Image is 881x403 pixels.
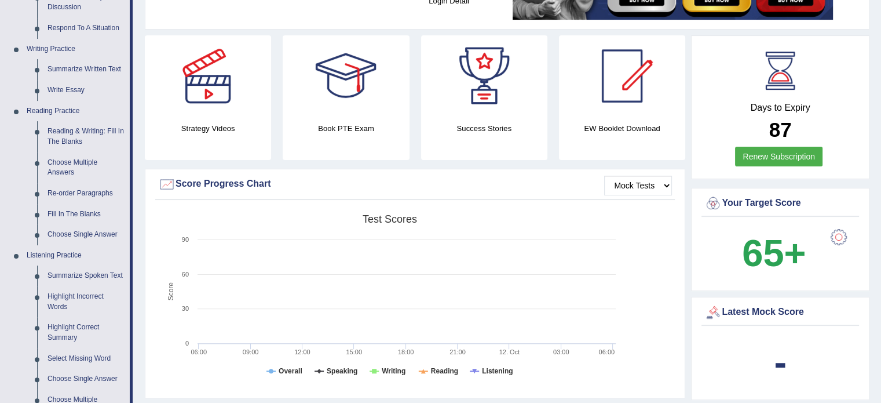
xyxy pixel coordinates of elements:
[279,367,302,375] tspan: Overall
[346,348,363,355] text: 15:00
[243,348,259,355] text: 09:00
[42,18,130,39] a: Respond To A Situation
[421,122,547,135] h4: Success Stories
[167,282,175,301] tspan: Score
[191,348,207,355] text: 06:00
[21,101,130,122] a: Reading Practice
[327,367,357,375] tspan: Speaking
[42,348,130,369] a: Select Missing Word
[42,369,130,390] a: Choose Single Answer
[158,176,672,193] div: Score Progress Chart
[42,317,130,348] a: Highlight Correct Summary
[182,271,189,278] text: 60
[42,121,130,152] a: Reading & Writing: Fill In The Blanks
[42,286,130,317] a: Highlight Incorrect Words
[42,80,130,101] a: Write Essay
[559,122,685,135] h4: EW Booklet Download
[742,232,806,274] b: 65+
[499,348,520,355] tspan: 12. Oct
[774,341,787,383] b: -
[598,348,615,355] text: 06:00
[363,213,417,225] tspan: Test scores
[553,348,569,355] text: 03:00
[283,122,409,135] h4: Book PTE Exam
[704,195,856,212] div: Your Target Score
[704,103,856,113] h4: Days to Expiry
[735,147,822,166] a: Renew Subscription
[42,153,130,183] a: Choose Multiple Answers
[42,204,130,225] a: Fill In The Blanks
[182,305,189,312] text: 30
[449,348,466,355] text: 21:00
[42,183,130,204] a: Re-order Paragraphs
[42,266,130,286] a: Summarize Spoken Text
[398,348,414,355] text: 18:00
[294,348,310,355] text: 12:00
[145,122,271,135] h4: Strategy Videos
[42,224,130,245] a: Choose Single Answer
[21,39,130,60] a: Writing Practice
[185,340,189,347] text: 0
[482,367,513,375] tspan: Listening
[382,367,405,375] tspan: Writing
[704,304,856,321] div: Latest Mock Score
[42,59,130,80] a: Summarize Written Text
[769,118,792,141] b: 87
[21,245,130,266] a: Listening Practice
[182,236,189,243] text: 90
[431,367,458,375] tspan: Reading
